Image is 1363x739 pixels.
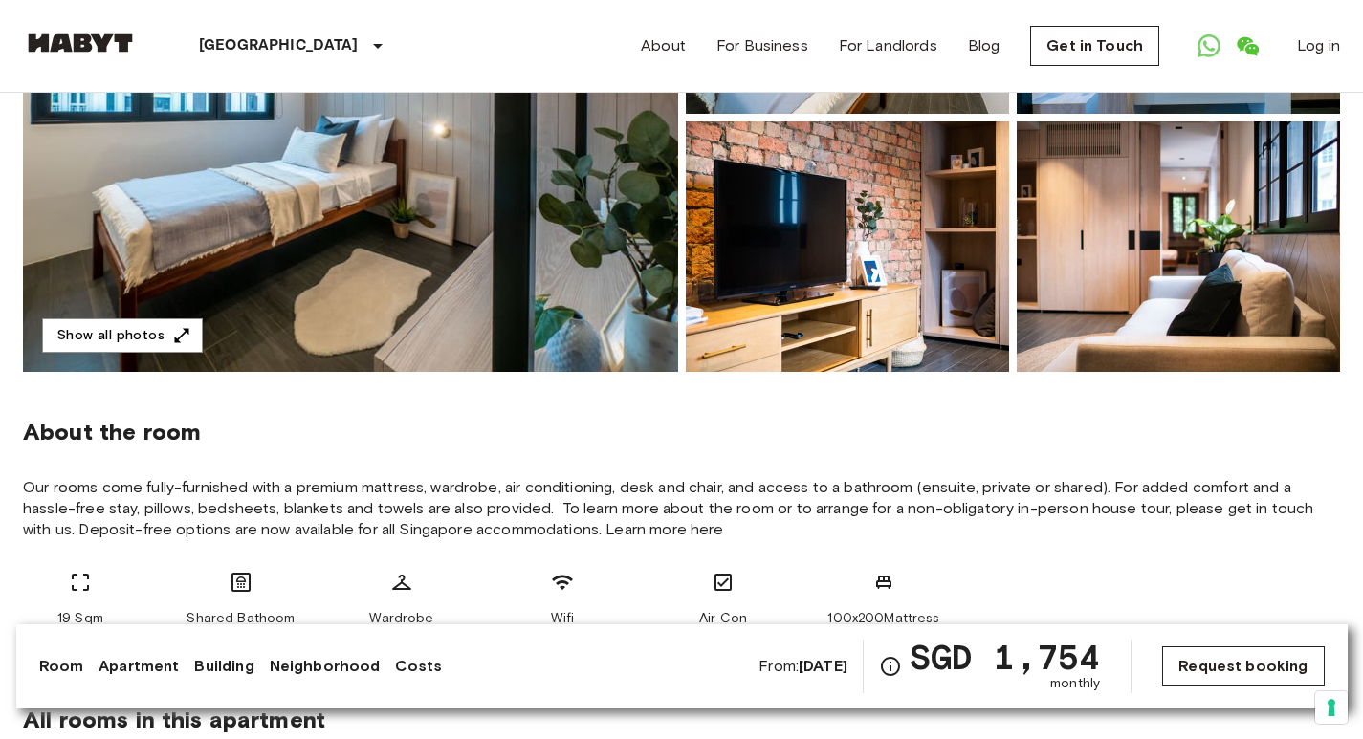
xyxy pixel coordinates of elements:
[23,33,138,53] img: Habyt
[879,655,902,678] svg: Check cost overview for full price breakdown. Please note that discounts apply to new joiners onl...
[23,477,1340,540] span: Our rooms come fully-furnished with a premium mattress, wardrobe, air conditioning, desk and chai...
[395,655,442,678] a: Costs
[1228,27,1266,65] a: Open WeChat
[23,706,1340,734] span: All rooms in this apartment
[1162,646,1324,686] a: Request booking
[187,609,295,628] span: Shared Bathoom
[686,121,1009,372] img: Picture of unit SG-01-027-006-02
[910,640,1100,674] span: SGD 1,754
[827,609,939,628] span: 100x200Mattress
[699,609,747,628] span: Air Con
[369,609,433,628] span: Wardrobe
[42,318,203,354] button: Show all photos
[1017,121,1340,372] img: Picture of unit SG-01-027-006-02
[194,655,253,678] a: Building
[1050,674,1100,693] span: monthly
[57,609,103,628] span: 19 Sqm
[758,656,847,677] span: From:
[716,34,808,57] a: For Business
[99,655,179,678] a: Apartment
[199,34,359,57] p: [GEOGRAPHIC_DATA]
[1315,691,1348,724] button: Your consent preferences for tracking technologies
[270,655,381,678] a: Neighborhood
[641,34,686,57] a: About
[1297,34,1340,57] a: Log in
[839,34,937,57] a: For Landlords
[1190,27,1228,65] a: Open WhatsApp
[551,609,575,628] span: Wifi
[968,34,1000,57] a: Blog
[1030,26,1159,66] a: Get in Touch
[799,657,847,675] b: [DATE]
[23,418,1340,446] span: About the room
[39,655,84,678] a: Room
